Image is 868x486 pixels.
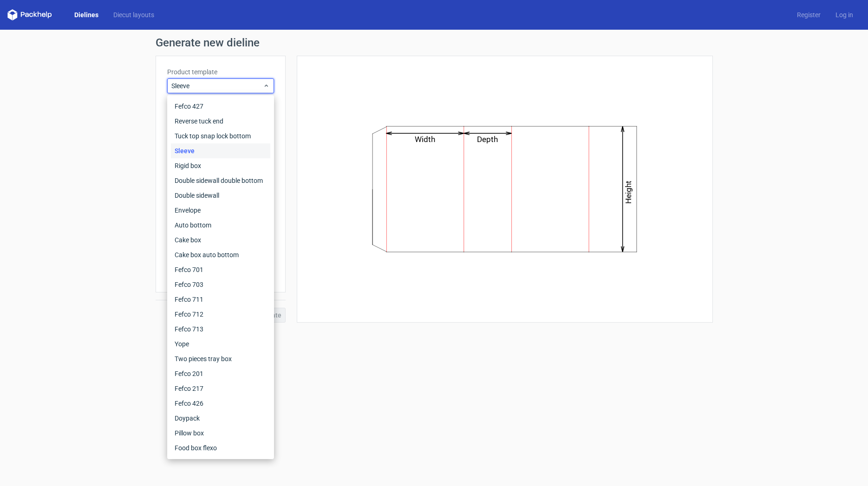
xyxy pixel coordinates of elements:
[171,426,270,441] div: Pillow box
[106,10,162,19] a: Diecut layouts
[171,158,270,173] div: Rigid box
[171,114,270,129] div: Reverse tuck end
[171,81,263,91] span: Sleeve
[171,411,270,426] div: Doypack
[171,307,270,322] div: Fefco 712
[171,143,270,158] div: Sleeve
[171,188,270,203] div: Double sidewall
[171,351,270,366] div: Two pieces tray box
[171,441,270,455] div: Food box flexo
[171,129,270,143] div: Tuck top snap lock bottom
[171,337,270,351] div: Yope
[156,37,713,48] h1: Generate new dieline
[828,10,861,19] a: Log in
[171,366,270,381] div: Fefco 201
[171,173,270,188] div: Double sidewall double bottom
[171,396,270,411] div: Fefco 426
[624,181,633,204] text: Height
[171,277,270,292] div: Fefco 703
[171,233,270,247] div: Cake box
[415,135,435,144] text: Width
[171,292,270,307] div: Fefco 711
[171,262,270,277] div: Fefco 701
[171,203,270,218] div: Envelope
[67,10,106,19] a: Dielines
[171,247,270,262] div: Cake box auto bottom
[171,218,270,233] div: Auto bottom
[477,135,498,144] text: Depth
[171,381,270,396] div: Fefco 217
[167,67,274,77] label: Product template
[790,10,828,19] a: Register
[171,322,270,337] div: Fefco 713
[171,99,270,114] div: Fefco 427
